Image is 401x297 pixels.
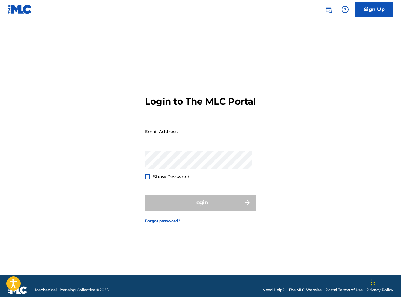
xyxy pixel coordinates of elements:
img: help [341,6,349,13]
div: Drag [371,273,375,292]
a: Public Search [322,3,335,16]
img: logo [8,286,27,294]
a: The MLC Website [289,287,322,293]
a: Need Help? [262,287,285,293]
span: Mechanical Licensing Collective © 2025 [35,287,109,293]
a: Sign Up [355,2,393,17]
img: search [325,6,332,13]
h3: Login to The MLC Portal [145,96,256,107]
iframe: Chat Widget [369,267,401,297]
span: Show Password [153,174,190,179]
a: Portal Terms of Use [325,287,363,293]
div: Help [339,3,351,16]
a: Privacy Policy [366,287,393,293]
a: Forgot password? [145,218,180,224]
img: MLC Logo [8,5,32,14]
